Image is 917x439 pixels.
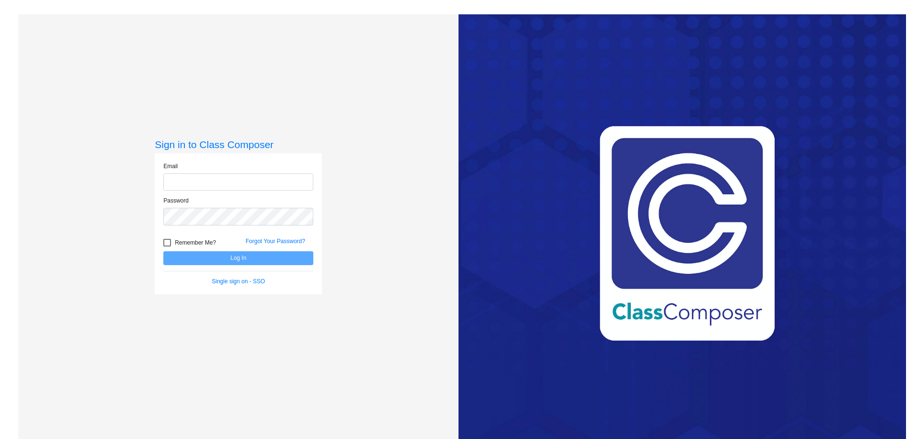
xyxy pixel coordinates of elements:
[163,251,313,265] button: Log In
[245,238,305,245] a: Forgot Your Password?
[163,196,189,205] label: Password
[155,139,322,150] h3: Sign in to Class Composer
[212,278,265,285] a: Single sign on - SSO
[163,162,178,171] label: Email
[175,237,216,248] span: Remember Me?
